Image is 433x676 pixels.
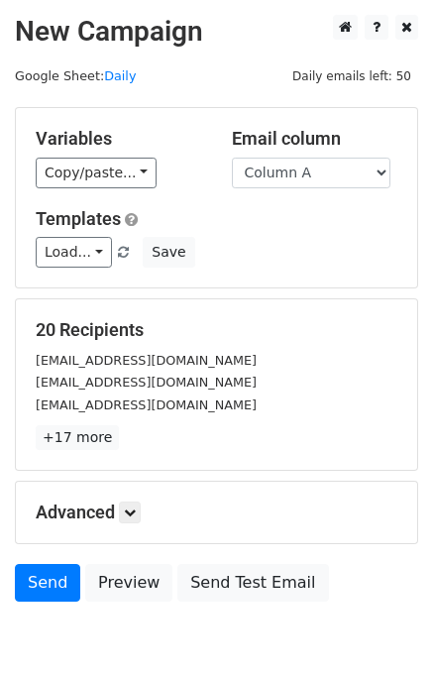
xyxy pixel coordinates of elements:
[36,237,112,268] a: Load...
[36,502,397,523] h5: Advanced
[85,564,172,602] a: Preview
[15,564,80,602] a: Send
[285,65,418,87] span: Daily emails left: 50
[177,564,328,602] a: Send Test Email
[36,375,257,390] small: [EMAIL_ADDRESS][DOMAIN_NAME]
[36,319,397,341] h5: 20 Recipients
[36,397,257,412] small: [EMAIL_ADDRESS][DOMAIN_NAME]
[15,15,418,49] h2: New Campaign
[104,68,136,83] a: Daily
[232,128,398,150] h5: Email column
[36,128,202,150] h5: Variables
[36,353,257,368] small: [EMAIL_ADDRESS][DOMAIN_NAME]
[143,237,194,268] button: Save
[36,158,157,188] a: Copy/paste...
[285,68,418,83] a: Daily emails left: 50
[15,68,136,83] small: Google Sheet:
[36,425,119,450] a: +17 more
[36,208,121,229] a: Templates
[334,581,433,676] iframe: Chat Widget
